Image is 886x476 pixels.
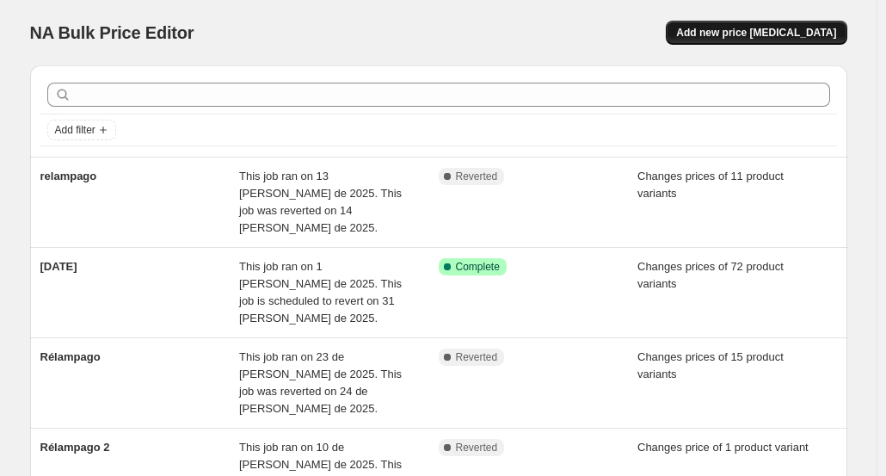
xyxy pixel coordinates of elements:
span: relampago [40,170,97,182]
button: Add new price [MEDICAL_DATA] [666,21,846,45]
span: Complete [456,260,500,274]
span: Reverted [456,441,498,454]
span: Changes prices of 72 product variants [637,260,784,290]
span: This job ran on 23 de [PERSON_NAME] de 2025. This job was reverted on 24 de [PERSON_NAME] de 2025. [239,350,402,415]
span: [DATE] [40,260,77,273]
span: Rélampago [40,350,101,363]
span: Add new price [MEDICAL_DATA] [676,26,836,40]
span: NA Bulk Price Editor [30,23,194,42]
span: This job ran on 13 [PERSON_NAME] de 2025. This job was reverted on 14 [PERSON_NAME] de 2025. [239,170,402,234]
span: Changes price of 1 product variant [637,441,809,454]
span: Add filter [55,123,95,137]
span: This job ran on 1 [PERSON_NAME] de 2025. This job is scheduled to revert on 31 [PERSON_NAME] de 2... [239,260,402,325]
span: Reverted [456,350,498,364]
span: Rélampago 2 [40,441,110,454]
span: Changes prices of 11 product variants [637,170,784,200]
span: Reverted [456,170,498,183]
button: Add filter [47,120,116,140]
span: Changes prices of 15 product variants [637,350,784,380]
